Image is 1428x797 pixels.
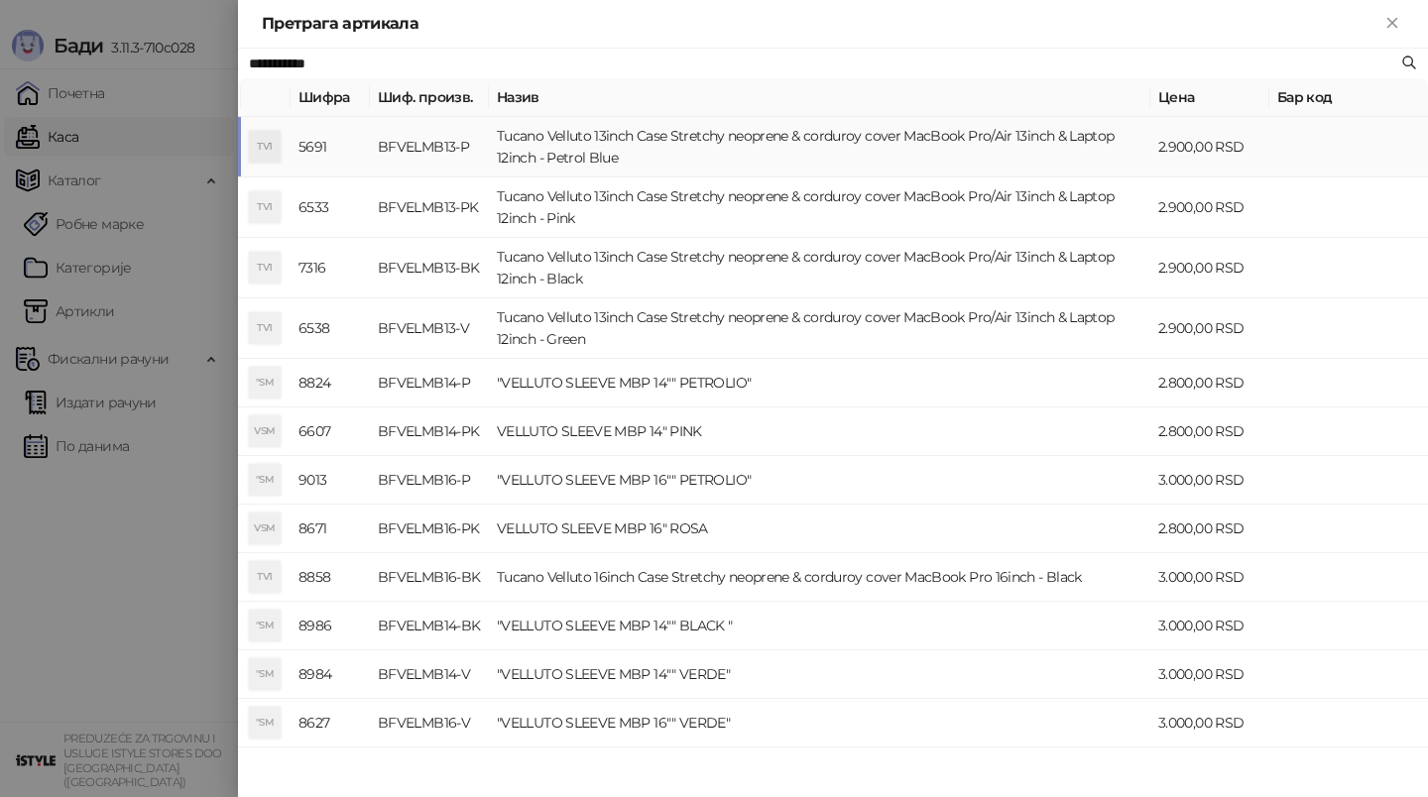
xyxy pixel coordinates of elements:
[1150,177,1269,238] td: 2.900,00 RSD
[370,553,489,602] td: BFVELMB16-BK
[291,456,370,505] td: 9013
[370,650,489,699] td: BFVELMB14-V
[370,407,489,456] td: BFVELMB14-PK
[489,177,1150,238] td: Tucano Velluto 13inch Case Stretchy neoprene & corduroy cover MacBook Pro/Air 13inch & Laptop 12i...
[1150,553,1269,602] td: 3.000,00 RSD
[291,177,370,238] td: 6533
[489,78,1150,117] th: Назив
[291,602,370,650] td: 8986
[370,117,489,177] td: BFVELMB13-P
[370,78,489,117] th: Шиф. произв.
[291,407,370,456] td: 6607
[370,699,489,747] td: BFVELMB16-V
[291,699,370,747] td: 8627
[249,367,281,398] div: "SM
[249,610,281,641] div: "SM
[1150,238,1269,298] td: 2.900,00 RSD
[291,650,370,699] td: 8984
[370,177,489,238] td: BFVELMB13-PK
[291,359,370,407] td: 8824
[291,553,370,602] td: 8858
[489,407,1150,456] td: VELLUTO SLEEVE MBP 14" PINK
[1150,78,1269,117] th: Цена
[1150,298,1269,359] td: 2.900,00 RSD
[1150,117,1269,177] td: 2.900,00 RSD
[1150,699,1269,747] td: 3.000,00 RSD
[249,707,281,739] div: "SM
[370,238,489,298] td: BFVELMB13-BK
[1150,602,1269,650] td: 3.000,00 RSD
[489,602,1150,650] td: "VELLUTO SLEEVE MBP 14"" BLACK "
[489,505,1150,553] td: VELLUTO SLEEVE MBP 16" ROSA
[370,359,489,407] td: BFVELMB14-P
[489,238,1150,298] td: Tucano Velluto 13inch Case Stretchy neoprene & corduroy cover MacBook Pro/Air 13inch & Laptop 12i...
[489,117,1150,177] td: Tucano Velluto 13inch Case Stretchy neoprene & corduroy cover MacBook Pro/Air 13inch & Laptop 12i...
[1150,456,1269,505] td: 3.000,00 RSD
[370,298,489,359] td: BFVELMB13-V
[1380,12,1404,36] button: Close
[249,252,281,284] div: TV1
[1150,359,1269,407] td: 2.800,00 RSD
[489,456,1150,505] td: "VELLUTO SLEEVE MBP 16"" PETROLIO"
[1150,407,1269,456] td: 2.800,00 RSD
[489,650,1150,699] td: "VELLUTO SLEEVE MBP 14"" VERDE"
[249,658,281,690] div: "SM
[291,505,370,553] td: 8671
[249,464,281,496] div: "SM
[249,561,281,593] div: TV1
[291,238,370,298] td: 7316
[370,505,489,553] td: BFVELMB16-PK
[262,12,1380,36] div: Претрага артикала
[291,117,370,177] td: 5691
[489,553,1150,602] td: Tucano Velluto 16inch Case Stretchy neoprene & corduroy cover MacBook Pro 16inch - Black
[249,512,281,544] div: VSM
[489,359,1150,407] td: "VELLUTO SLEEVE MBP 14"" PETROLIO"
[1150,505,1269,553] td: 2.800,00 RSD
[1269,78,1428,117] th: Бар код
[489,699,1150,747] td: "VELLUTO SLEEVE MBP 16"" VERDE"
[370,602,489,650] td: BFVELMB14-BK
[249,191,281,223] div: TV1
[291,78,370,117] th: Шифра
[1150,650,1269,699] td: 3.000,00 RSD
[291,298,370,359] td: 6538
[489,298,1150,359] td: Tucano Velluto 13inch Case Stretchy neoprene & corduroy cover MacBook Pro/Air 13inch & Laptop 12i...
[249,415,281,447] div: VSM
[249,312,281,344] div: TV1
[249,131,281,163] div: TV1
[370,456,489,505] td: BFVELMB16-P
